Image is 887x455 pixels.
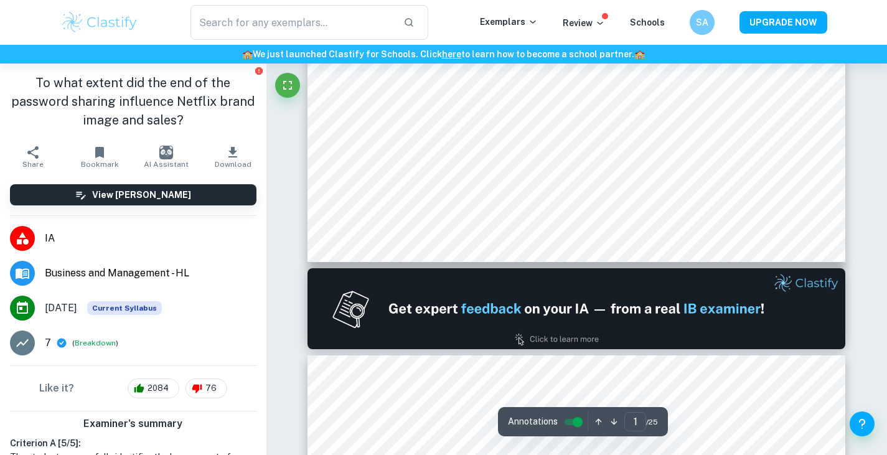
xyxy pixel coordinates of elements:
div: This exemplar is based on the current syllabus. Feel free to refer to it for inspiration/ideas wh... [87,301,162,315]
span: 2084 [141,382,176,395]
button: View [PERSON_NAME] [10,184,256,205]
span: Download [215,160,251,169]
p: Review [563,16,605,30]
span: Share [22,160,44,169]
h1: To what extent did the end of the password sharing influence Netflix brand image and sales? [10,73,256,129]
img: Ad [307,268,845,349]
span: IA [45,231,256,246]
span: 🏫 [634,49,645,59]
span: AI Assistant [144,160,189,169]
p: 7 [45,335,51,350]
span: / 25 [646,416,658,428]
span: [DATE] [45,301,77,316]
span: ( ) [72,337,118,349]
h6: We just launched Clastify for Schools. Click to learn how to become a school partner. [2,47,885,61]
h6: View [PERSON_NAME] [92,188,191,202]
button: SA [690,10,715,35]
a: here [442,49,461,59]
img: Clastify logo [60,10,139,35]
input: Search for any exemplars... [190,5,394,40]
button: Download [200,139,266,174]
button: Report issue [255,66,264,75]
div: 76 [185,378,227,398]
span: Bookmark [81,160,119,169]
h6: Examiner's summary [5,416,261,431]
span: Business and Management - HL [45,266,256,281]
button: Breakdown [75,337,116,349]
a: Schools [630,17,665,27]
p: Exemplars [480,15,538,29]
h6: SA [695,16,709,29]
span: Current Syllabus [87,301,162,315]
button: AI Assistant [133,139,200,174]
button: UPGRADE NOW [739,11,827,34]
div: 2084 [128,378,179,398]
span: Annotations [508,415,558,428]
button: Help and Feedback [850,411,875,436]
img: AI Assistant [159,146,173,159]
span: 76 [199,382,223,395]
h6: Criterion A [ 5 / 5 ]: [10,436,256,450]
button: Bookmark [67,139,133,174]
span: 🏫 [242,49,253,59]
button: Fullscreen [275,73,300,98]
h6: Like it? [39,381,74,396]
